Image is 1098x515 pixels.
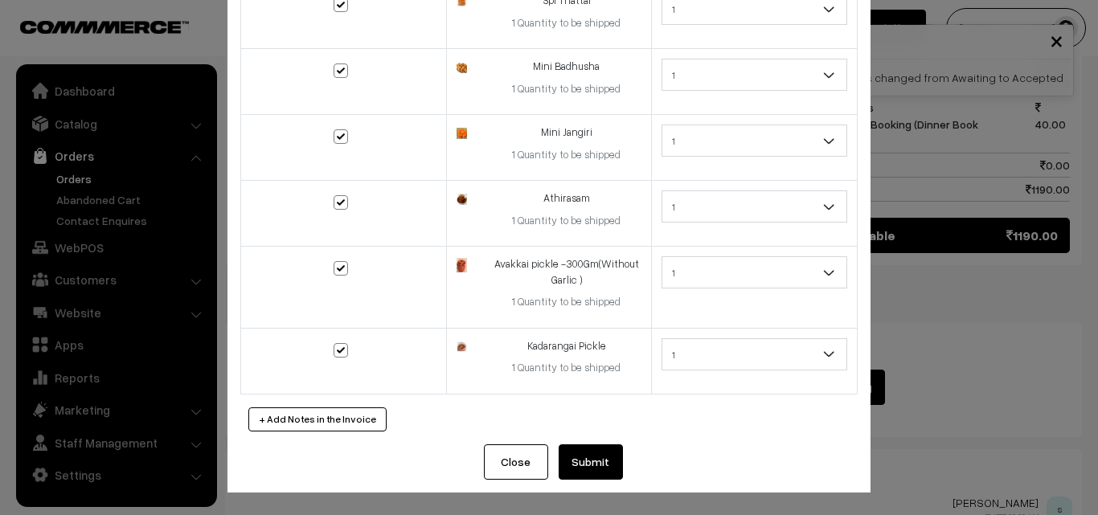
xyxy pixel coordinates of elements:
img: 16784375104642Minii-Jangiri.jpg [457,128,467,138]
button: Close [484,444,548,480]
img: 16764761528223Kadarangai-pickle1.jpg [457,341,467,352]
span: 1 [662,190,847,223]
div: 1 Quantity to be shipped [491,15,641,31]
span: 1 [662,193,846,221]
span: 1 [662,59,847,91]
div: Mini Jangiri [491,125,641,141]
img: 17335133164393Athirasam-Wepsite1.jpg [457,194,467,204]
span: 1 [662,256,847,288]
div: Mini Badhusha [491,59,641,75]
span: 1 [662,341,846,369]
div: 1 Quantity to be shipped [491,147,641,163]
div: 1 Quantity to be shipped [491,213,641,229]
button: Submit [559,444,623,480]
div: Athirasam [491,190,641,206]
div: 1 Quantity to be shipped [491,81,641,97]
span: 1 [662,61,846,89]
span: 1 [662,127,846,155]
span: 1 [662,338,847,370]
div: 1 Quantity to be shipped [491,360,641,376]
span: 1 [662,125,847,157]
div: Avakkai pickle -300Gm(Without Garlic ) [491,256,641,288]
button: + Add Notes in the Invoice [248,407,387,431]
span: 1 [662,259,846,287]
img: 16784581529891Mini-Badhusha.jpg [457,62,467,72]
div: Kadarangai Pickle [491,338,641,354]
img: 17480949763115Avakkai-Pickle1.jpg [457,258,467,272]
div: 1 Quantity to be shipped [491,294,641,310]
